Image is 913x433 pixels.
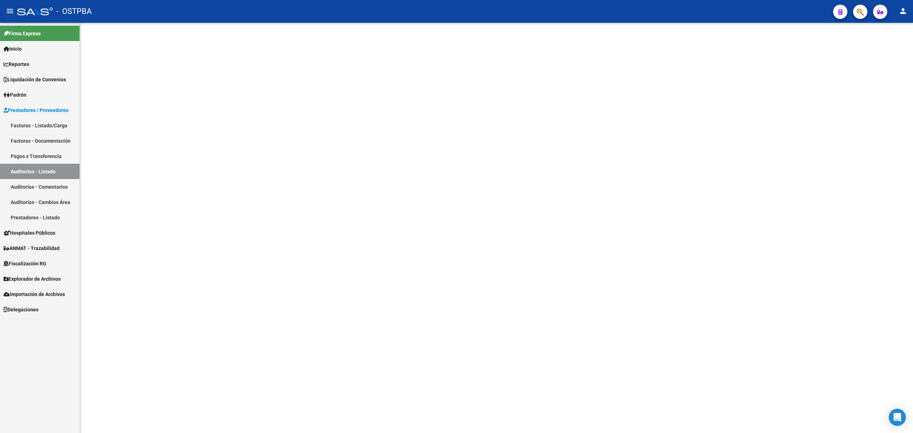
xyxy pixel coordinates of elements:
[4,244,60,252] span: ANMAT - Trazabilidad
[4,30,41,37] span: Firma Express
[4,76,66,83] span: Liquidación de Convenios
[6,7,14,15] mat-icon: menu
[4,306,39,314] span: Delegaciones
[4,229,55,237] span: Hospitales Públicos
[4,260,46,268] span: Fiscalización RG
[4,60,29,68] span: Reportes
[4,91,26,99] span: Padrón
[4,45,22,53] span: Inicio
[4,106,68,114] span: Prestadores / Proveedores
[4,290,65,298] span: Importación de Archivos
[4,275,61,283] span: Explorador de Archivos
[889,409,906,426] div: Open Intercom Messenger
[56,4,92,19] span: - OSTPBA
[899,7,907,15] mat-icon: person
